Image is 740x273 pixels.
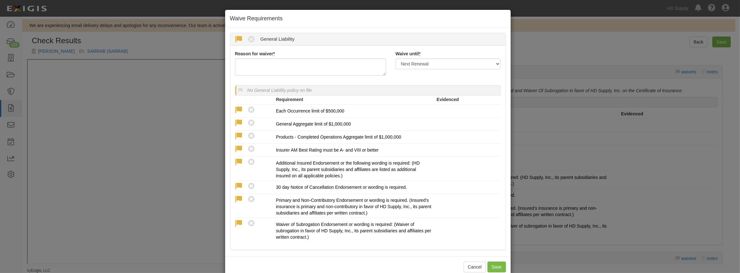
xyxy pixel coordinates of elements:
span: 30 day Notice of Cancellation Endorsement or wording is required. [276,185,407,190]
span: Products - Completed Operations Aggregate limit of $1,000,000 [276,134,401,140]
button: Save [488,262,506,272]
span: Each Occurrence limit of $500,000 [276,108,344,113]
span: General Aggregate limit of $1,000,000 [276,121,351,126]
span: Additional Insured Endorsement or the following wording is required: (HD Supply, Inc., its parent... [276,160,420,178]
p: No General Liability policy on file [247,87,312,93]
span: Insurer AM Best Rating must be A- and VIII or better [276,147,379,153]
span: Waiver of Subrogation Endorsement or wording is required: (Waiver of subrogation in favor of HD S... [276,222,431,240]
strong: Evidenced [437,97,459,102]
button: Cancel [464,262,486,272]
span: Primary and Non-Contributory Endorsement or wording is required. (Insured’s insurance is primary ... [276,198,431,215]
